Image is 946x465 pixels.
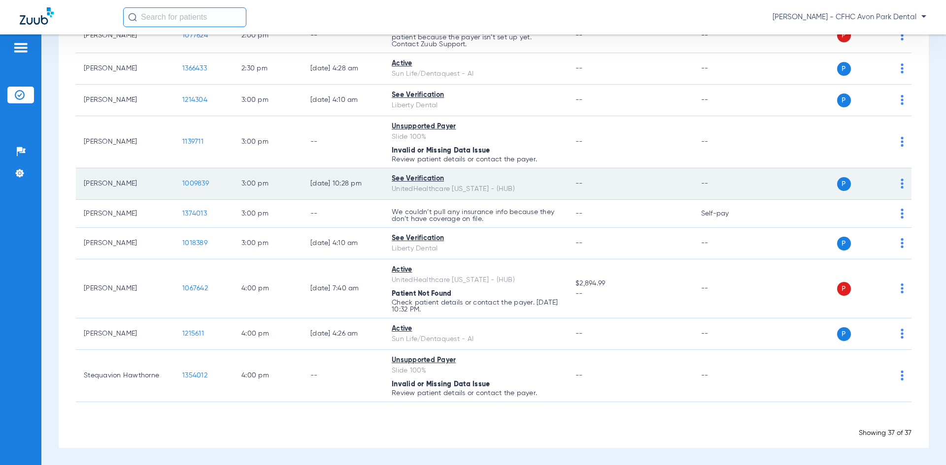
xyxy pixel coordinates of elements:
td: -- [693,85,760,116]
td: [DATE] 4:28 AM [303,53,384,85]
span: -- [575,180,583,187]
span: -- [575,330,583,337]
td: [PERSON_NAME] [76,168,174,200]
td: 2:00 PM [234,18,303,53]
td: 4:00 PM [234,318,303,350]
img: Search Icon [128,13,137,22]
p: Review patient details or contact the payer. [392,390,560,397]
td: [PERSON_NAME] [76,53,174,85]
td: 3:00 PM [234,168,303,200]
td: -- [693,18,760,53]
img: group-dot-blue.svg [901,31,904,40]
span: -- [575,138,583,145]
iframe: Chat Widget [897,418,946,465]
td: [DATE] 4:10 AM [303,228,384,259]
p: Review patient details or contact the payer. [392,156,560,163]
td: 3:00 PM [234,200,303,228]
span: 1139711 [182,138,203,145]
img: group-dot-blue.svg [901,95,904,105]
img: hamburger-icon [13,42,29,54]
div: UnitedHealthcare [US_STATE] - (HUB) [392,184,560,194]
img: group-dot-blue.svg [901,283,904,293]
span: 1018389 [182,240,207,247]
p: We couldn’t retrieve the insurance details for this patient because the payer isn’t set up yet. C... [392,27,560,48]
td: [DATE] 4:10 AM [303,85,384,116]
div: Unsupported Payer [392,355,560,366]
td: -- [693,53,760,85]
span: P [837,29,851,42]
td: -- [693,259,760,318]
td: 4:00 PM [234,259,303,318]
span: -- [575,96,583,103]
span: 1009839 [182,180,209,187]
p: Check patient details or contact the payer. [DATE] 10:32 PM. [392,299,560,313]
span: -- [575,32,583,39]
td: 3:00 PM [234,116,303,168]
td: [DATE] 4:26 AM [303,318,384,350]
span: P [837,177,851,191]
td: -- [693,116,760,168]
span: P [837,62,851,76]
td: [DATE] 10:28 PM [303,168,384,200]
div: Slide 100% [392,366,560,376]
div: See Verification [392,233,560,244]
span: 1215611 [182,330,204,337]
div: Slide 100% [392,132,560,142]
img: group-dot-blue.svg [901,137,904,147]
td: [PERSON_NAME] [76,318,174,350]
span: 1214304 [182,96,207,103]
td: [PERSON_NAME] [76,200,174,228]
span: -- [575,240,583,247]
div: Sun Life/Dentaquest - AI [392,334,560,344]
img: group-dot-blue.svg [901,63,904,73]
span: 1067642 [182,285,208,292]
td: 2:30 PM [234,53,303,85]
span: P [837,327,851,341]
span: -- [575,289,685,299]
span: 1354012 [182,372,207,379]
td: -- [303,350,384,402]
div: Active [392,265,560,275]
img: group-dot-blue.svg [901,179,904,188]
div: See Verification [392,174,560,184]
span: Showing 37 of 37 [859,430,912,436]
td: -- [303,116,384,168]
span: P [837,93,851,107]
span: Invalid or Missing Data Issue [392,147,490,154]
div: Liberty Dental [392,100,560,111]
span: -- [575,65,583,72]
img: group-dot-blue.svg [901,238,904,248]
span: [PERSON_NAME] - CFHC Avon Park Dental [773,12,926,22]
div: Active [392,324,560,334]
td: 3:00 PM [234,85,303,116]
p: We couldn’t pull any insurance info because they don’t have coverage on file. [392,209,560,222]
span: P [837,282,851,296]
div: Active [392,59,560,69]
td: -- [693,350,760,402]
div: UnitedHealthcare [US_STATE] - (HUB) [392,275,560,285]
div: Liberty Dental [392,244,560,254]
span: $2,894.99 [575,279,685,289]
td: [PERSON_NAME] [76,18,174,53]
td: Self-pay [693,200,760,228]
td: 4:00 PM [234,350,303,402]
span: Patient Not Found [392,290,451,297]
td: -- [693,228,760,259]
span: P [837,237,851,250]
td: 3:00 PM [234,228,303,259]
img: group-dot-blue.svg [901,329,904,339]
span: -- [575,372,583,379]
input: Search for patients [123,7,246,27]
td: -- [303,200,384,228]
td: [PERSON_NAME] [76,116,174,168]
span: 1366433 [182,65,207,72]
div: Sun Life/Dentaquest - AI [392,69,560,79]
td: [PERSON_NAME] [76,85,174,116]
td: [PERSON_NAME] [76,259,174,318]
td: [PERSON_NAME] [76,228,174,259]
td: [DATE] 7:40 AM [303,259,384,318]
span: 1077624 [182,32,208,39]
td: -- [693,168,760,200]
td: Stequavion Hawthorne [76,350,174,402]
